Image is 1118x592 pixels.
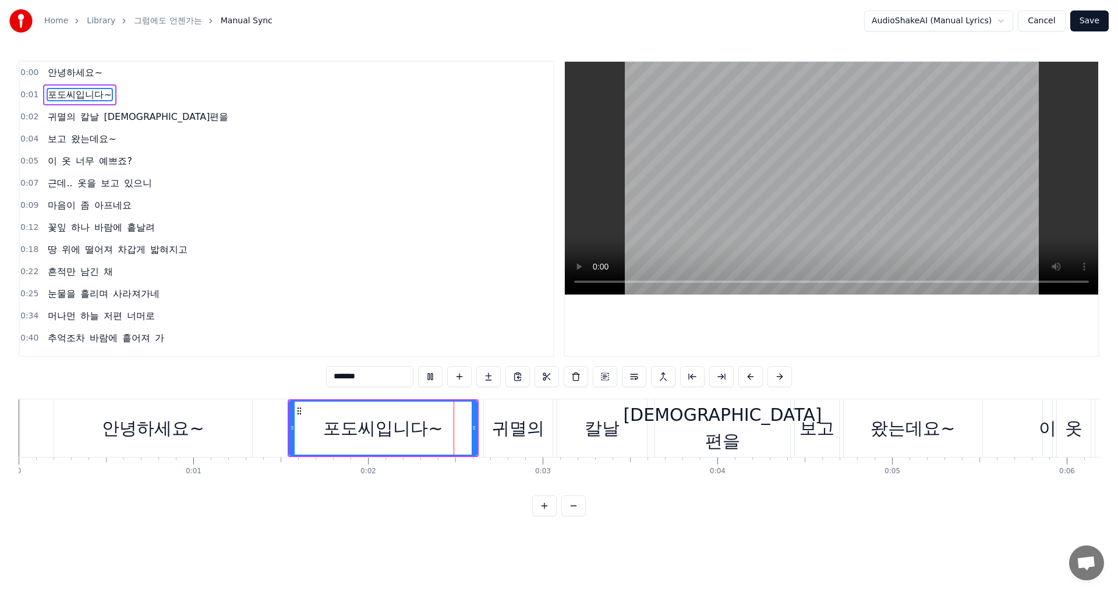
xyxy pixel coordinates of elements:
span: [DEMOGRAPHIC_DATA]편을 [102,110,229,123]
span: 근데.. [47,176,73,190]
span: 마음이 [47,198,77,212]
span: 보고 [47,132,68,146]
div: 보고 [799,415,834,441]
a: 그럼에도 언젠가는 [134,15,201,27]
span: 위에 [61,243,82,256]
span: 아프네요 [93,198,133,212]
span: 흩날려 [126,221,156,234]
span: 0:12 [20,222,38,233]
div: 이 [1039,415,1056,441]
span: 왔는데요~ [70,132,117,146]
span: 눈물을 [47,287,77,300]
span: 꽃잎 [47,221,68,234]
span: 하지만 [47,353,77,367]
span: 저편 [102,309,123,322]
span: 0:34 [20,310,38,322]
div: 0:04 [710,467,726,476]
span: 0:00 [20,67,38,79]
span: 귀멸의 [47,110,77,123]
div: 0 [17,467,22,476]
div: 왔는데요~ [871,415,955,441]
span: 안녕하세요~ [47,66,103,79]
span: 너무 [75,154,95,168]
nav: breadcrumb [44,15,273,27]
span: 다시 [126,353,147,367]
span: 바람에 [89,331,119,345]
span: 분명 [102,353,123,367]
div: 포도씨입니다~ [323,415,443,441]
span: 0:22 [20,266,38,278]
span: 포도씨입니다~ [47,88,112,101]
div: 칼날 [585,415,620,441]
span: 0:45 [20,355,38,366]
span: 0:05 [20,155,38,167]
span: 땅 [47,243,58,256]
span: 흩어져 [121,331,151,345]
span: 하늘 [79,309,100,322]
span: 이 [47,154,58,168]
span: 보고 [100,176,121,190]
span: 예쁘죠? [98,154,133,168]
span: 너머로 [126,309,156,322]
span: 흘리며 [79,287,109,300]
span: Manual Sync [221,15,273,27]
span: 사라져가네 [112,287,161,300]
div: 0:01 [186,467,201,476]
span: 칼날 [79,110,100,123]
span: 머나먼 [47,309,77,322]
span: 있으니 [123,176,153,190]
img: youka [9,9,33,33]
span: 남긴 [79,265,100,278]
a: Home [44,15,68,27]
button: Save [1070,10,1109,31]
span: 차갑게 [116,243,147,256]
div: 안녕하세요~ [102,415,204,441]
span: 0:25 [20,288,38,300]
a: Library [87,15,115,27]
span: 떨어져 [84,243,114,256]
button: Cancel [1018,10,1065,31]
span: 0:40 [20,332,38,344]
div: 귀멸의 [492,415,544,441]
span: 0:01 [20,89,38,101]
span: 바람에 [93,221,123,234]
span: 옷을 [76,176,97,190]
span: 좀 [79,198,91,212]
div: 옷 [1065,415,1082,441]
div: 0:02 [360,467,376,476]
div: [DEMOGRAPHIC_DATA]편을 [623,402,822,454]
div: 0:05 [885,467,900,476]
span: 하나 [70,221,91,234]
span: 0:09 [20,200,38,211]
span: 가 [154,331,165,345]
div: 0:06 [1059,467,1075,476]
span: 0:18 [20,244,38,256]
span: 우린 [79,353,100,367]
span: 흔적만 [47,265,77,278]
div: 채팅 열기 [1069,545,1104,580]
span: 만나게 [149,353,179,367]
span: 0:07 [20,178,38,189]
span: 밟혀지고 [149,243,189,256]
span: 될거야 [182,353,212,367]
span: 0:02 [20,111,38,123]
span: 0:04 [20,133,38,145]
span: 옷 [61,154,72,168]
div: 0:03 [535,467,551,476]
span: 채 [102,265,114,278]
span: 추억조차 [47,331,86,345]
